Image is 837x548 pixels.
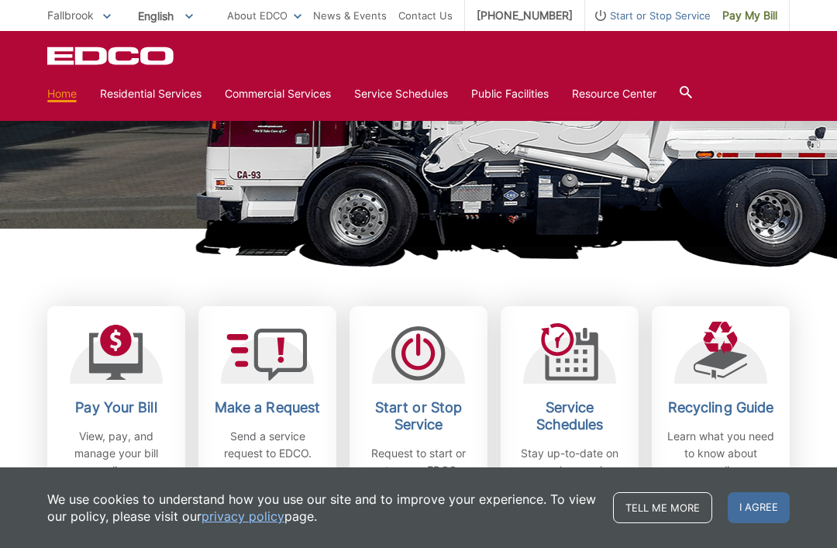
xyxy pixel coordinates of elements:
[398,7,453,24] a: Contact Us
[501,306,639,512] a: Service Schedules Stay up-to-date on any changes in schedules.
[225,85,331,102] a: Commercial Services
[59,399,174,416] h2: Pay Your Bill
[722,7,777,24] span: Pay My Bill
[201,508,284,525] a: privacy policy
[47,306,185,512] a: Pay Your Bill View, pay, and manage your bill online.
[354,85,448,102] a: Service Schedules
[210,399,325,416] h2: Make a Request
[361,399,476,433] h2: Start or Stop Service
[313,7,387,24] a: News & Events
[361,445,476,496] p: Request to start or stop any EDCO services.
[47,47,176,65] a: EDCD logo. Return to the homepage.
[59,428,174,479] p: View, pay, and manage your bill online.
[210,428,325,462] p: Send a service request to EDCO.
[100,85,201,102] a: Residential Services
[198,306,336,512] a: Make a Request Send a service request to EDCO.
[572,85,656,102] a: Resource Center
[47,491,598,525] p: We use cookies to understand how you use our site and to improve your experience. To view our pol...
[227,7,301,24] a: About EDCO
[47,9,94,22] span: Fallbrook
[512,399,627,433] h2: Service Schedules
[126,3,205,29] span: English
[512,445,627,496] p: Stay up-to-date on any changes in schedules.
[471,85,549,102] a: Public Facilities
[47,85,77,102] a: Home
